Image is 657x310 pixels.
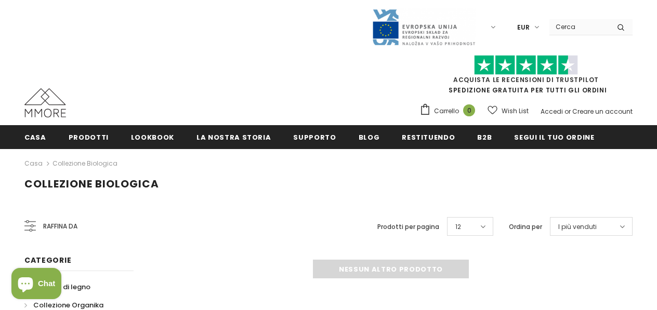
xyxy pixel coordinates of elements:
a: B2B [477,125,492,149]
img: Fidati di Pilot Stars [474,55,578,75]
a: Collezione biologica [52,159,117,168]
a: Casa [24,157,43,170]
span: EUR [517,22,530,33]
span: Restituendo [402,132,455,142]
inbox-online-store-chat: Shopify online store chat [8,268,64,302]
span: 0 [463,104,475,116]
img: Javni Razpis [372,8,476,46]
a: Prodotti [69,125,109,149]
img: Casi MMORE [24,88,66,117]
a: Carrello 0 [419,103,480,119]
span: Blog [359,132,380,142]
span: Prodotti [69,132,109,142]
a: Lookbook [131,125,174,149]
a: supporto [293,125,336,149]
a: Creare un account [572,107,633,116]
span: 12 [455,222,461,232]
span: B2B [477,132,492,142]
span: Wish List [502,106,529,116]
label: Prodotti per pagina [377,222,439,232]
span: Segui il tuo ordine [514,132,594,142]
a: Acquista le recensioni di TrustPilot [453,75,599,84]
label: Ordina per [509,222,542,232]
a: Wish List [488,102,529,120]
span: Carrello [434,106,459,116]
a: Segui il tuo ordine [514,125,594,149]
span: or [564,107,571,116]
input: Search Site [549,19,609,34]
a: Blog [359,125,380,149]
a: Javni Razpis [372,22,476,31]
span: SPEDIZIONE GRATUITA PER TUTTI GLI ORDINI [419,60,633,95]
span: Categorie [24,255,71,265]
span: Casa [24,132,46,142]
span: Raffina da [43,221,77,232]
a: Restituendo [402,125,455,149]
a: Casa [24,125,46,149]
a: Accedi [541,107,563,116]
span: Lookbook [131,132,174,142]
a: La nostra storia [196,125,271,149]
span: La nostra storia [196,132,271,142]
span: I più venduti [558,222,597,232]
span: Collezione Organika [33,300,103,310]
span: supporto [293,132,336,142]
span: Collezione biologica [24,177,159,191]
